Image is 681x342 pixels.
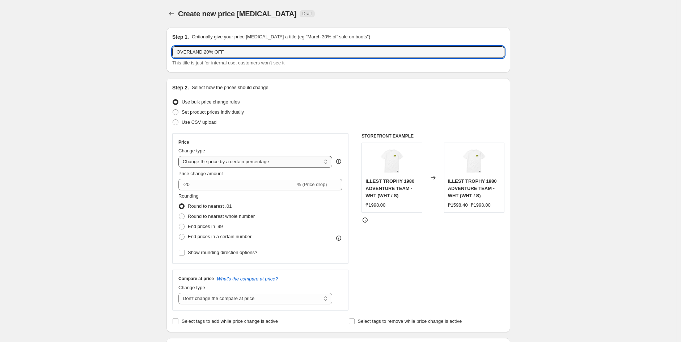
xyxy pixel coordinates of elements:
span: Use bulk price change rules [182,99,240,105]
div: ₱1998.00 [365,202,385,209]
span: ILLEST TROPHY 1980 ADVENTURE TEAM - WHT (WHT / S) [448,178,497,198]
img: ILLESTTROPHY1980ADVENTURETEAM-WHT_80x.png [460,147,488,176]
span: End prices in a certain number [188,234,251,239]
span: This title is just for internal use, customers won't see it [172,60,284,66]
span: % (Price drop) [297,182,327,187]
button: Price change jobs [166,9,177,19]
input: -15 [178,179,295,190]
h3: Compare at price [178,276,214,282]
span: Create new price [MEDICAL_DATA] [178,10,297,18]
p: Optionally give your price [MEDICAL_DATA] a title (eg "March 30% off sale on boots") [192,33,370,41]
span: ILLEST TROPHY 1980 ADVENTURE TEAM - WHT (WHT / S) [365,178,414,198]
span: Rounding [178,193,199,199]
span: Select tags to remove while price change is active [358,318,462,324]
div: help [335,158,342,165]
strike: ₱1998.00 [471,202,491,209]
h6: STOREFRONT EXAMPLE [361,133,504,139]
img: ILLESTTROPHY1980ADVENTURETEAM-WHT_80x.png [377,147,406,176]
button: What's the compare at price? [217,276,278,282]
h2: Step 1. [172,33,189,41]
p: Select how the prices should change [192,84,268,91]
span: Price change amount [178,171,223,176]
span: Round to nearest whole number [188,214,255,219]
span: Draft [303,11,312,17]
span: Use CSV upload [182,119,216,125]
span: Show rounding direction options? [188,250,257,255]
input: 30% off holiday sale [172,46,504,58]
span: End prices in .99 [188,224,223,229]
div: ₱1598.40 [448,202,468,209]
span: Round to nearest .01 [188,203,232,209]
span: Change type [178,285,205,290]
h2: Step 2. [172,84,189,91]
span: Select tags to add while price change is active [182,318,278,324]
span: Change type [178,148,205,153]
h3: Price [178,139,189,145]
span: Set product prices individually [182,109,244,115]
